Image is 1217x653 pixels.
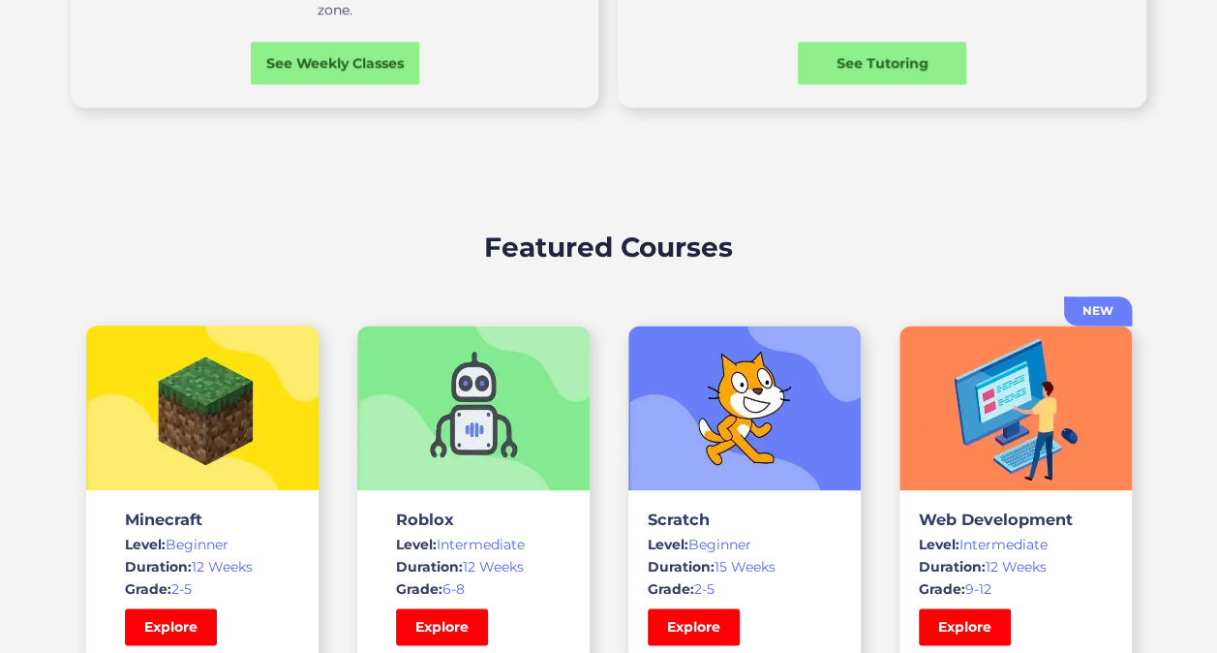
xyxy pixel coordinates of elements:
h3: Web Development [919,510,1112,529]
a: NEW [1064,296,1132,326]
span: Level: [396,536,437,553]
span: Duration: [396,558,463,575]
span: Level: [648,536,688,553]
div: 12 Weeks [919,557,1112,576]
span: Grade: [125,580,171,598]
span: Grade: [919,580,965,598]
div: 6-8 [396,579,551,599]
h3: Scratch [648,510,841,529]
div: NEW [1064,301,1132,321]
span: Grade: [648,580,694,598]
a: Explore [919,608,1011,645]
div: See Weekly Classes [251,53,419,73]
a: Explore [648,608,740,645]
a: Explore [125,608,217,645]
div: 2-5 [648,579,841,599]
h2: Featured Courses [484,227,733,267]
div: Beginner [648,535,841,554]
a: See Weekly Classes [251,42,419,84]
div: See Tutoring [798,53,966,73]
h3: Roblox [396,510,551,529]
span: Duration: [648,558,715,575]
div: 2-5 [125,579,280,599]
span: Level: [125,536,166,553]
div: 12 Weeks [396,557,551,576]
span: Grade [396,580,439,598]
div: 12 Weeks [125,557,280,576]
a: See Tutoring [798,42,966,84]
div: Beginner [125,535,280,554]
span: Duration: [125,558,192,575]
div: Intermediate [919,535,1112,554]
div: 15 Weeks [648,557,841,576]
h3: Minecraft [125,510,280,529]
a: Explore [396,608,488,645]
span: Duration: [919,558,986,575]
div: Intermediate [396,535,551,554]
span: : [439,580,442,598]
div: 9-12 [919,579,1112,599]
span: Level: [919,536,959,553]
